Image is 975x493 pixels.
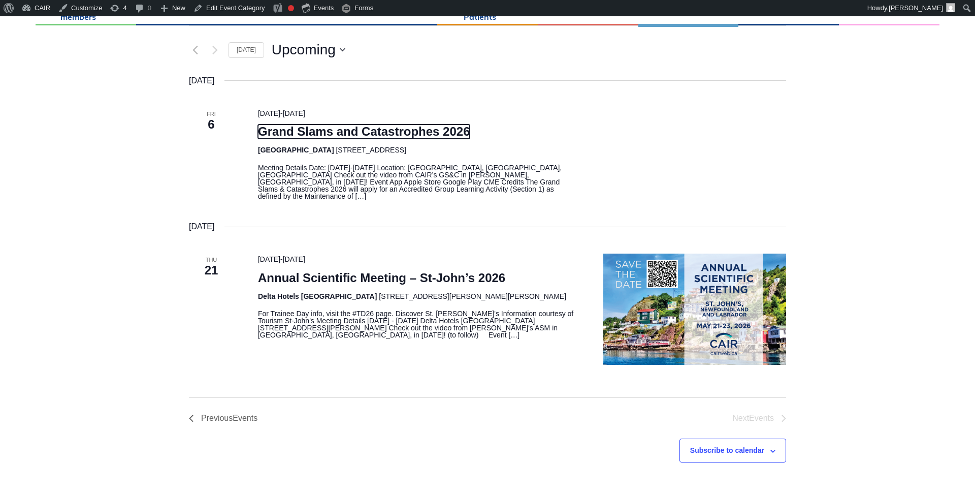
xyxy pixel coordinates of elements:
[889,4,943,12] span: [PERSON_NAME]
[283,109,305,117] span: [DATE]
[283,255,305,263] span: [DATE]
[189,220,214,233] time: [DATE]
[189,74,214,87] time: [DATE]
[258,271,505,285] a: Annual Scientific Meeting – St-John’s 2026
[189,44,201,56] a: Previous Events
[258,109,305,117] time: -
[690,446,764,454] button: Subscribe to calendar
[272,43,345,57] button: Upcoming
[336,146,406,154] span: [STREET_ADDRESS]
[189,74,786,365] div: List of Events
[229,42,264,58] a: [DATE]
[258,255,305,263] time: -
[189,116,234,133] span: 6
[603,254,786,365] img: Capture d’écran 2025-06-06 150827
[258,109,280,117] span: [DATE]
[258,292,377,300] span: Delta Hotels [GEOGRAPHIC_DATA]
[233,414,257,422] span: Events
[209,44,221,56] button: Next Events
[189,262,234,279] span: 21
[258,255,280,263] span: [DATE]
[258,164,579,200] p: Meeting Details Date: [DATE]-[DATE] Location: [GEOGRAPHIC_DATA], [GEOGRAPHIC_DATA], [GEOGRAPHIC_D...
[258,125,470,139] a: Grand Slams and Catastrophes 2026
[272,43,336,57] span: Upcoming
[189,110,234,118] span: Fri
[258,310,579,338] p: For Trainee Day info, visit the #TD26 page. Discover St. [PERSON_NAME]'s Information courtesy of ...
[201,414,257,422] span: Previous
[189,414,257,422] a: Previous Events
[379,292,566,300] span: [STREET_ADDRESS][PERSON_NAME][PERSON_NAME]
[258,146,334,154] span: [GEOGRAPHIC_DATA]
[288,5,294,11] div: Focus keyphrase not set
[189,256,234,264] span: Thu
